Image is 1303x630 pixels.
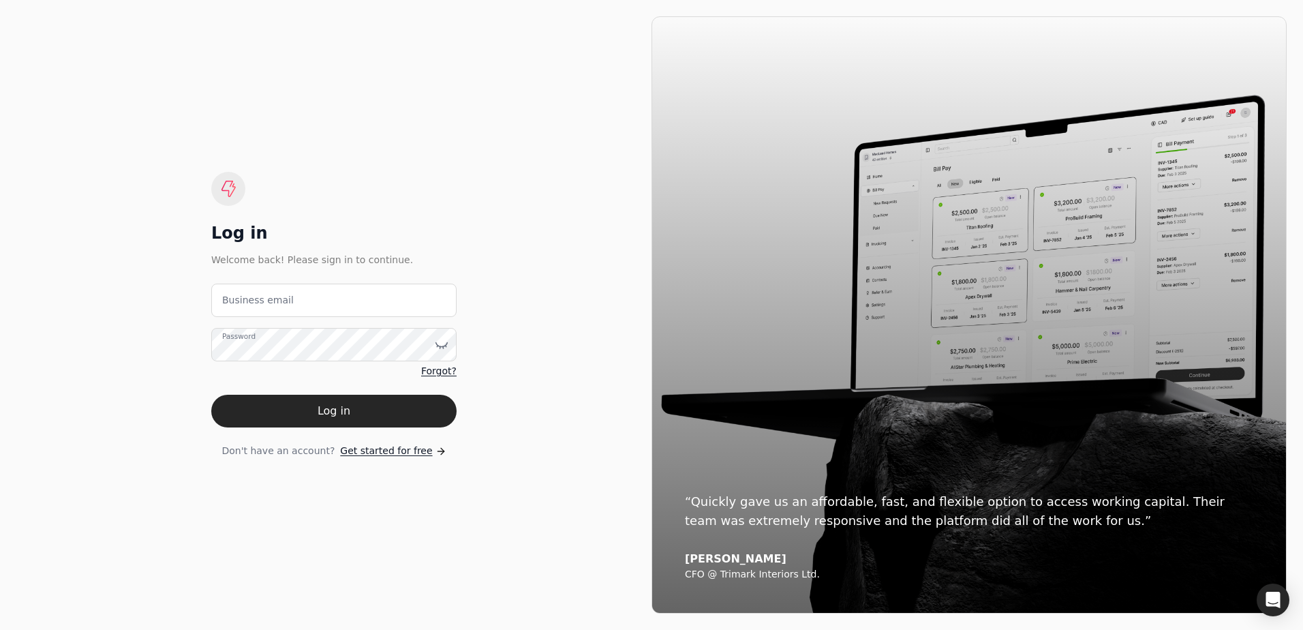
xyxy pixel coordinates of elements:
button: Log in [211,395,457,427]
div: Welcome back! Please sign in to continue. [211,252,457,267]
div: Log in [211,222,457,244]
label: Business email [222,293,294,307]
div: CFO @ Trimark Interiors Ltd. [685,569,1253,581]
a: Forgot? [421,364,457,378]
label: Password [222,331,256,342]
a: Get started for free [340,444,446,458]
span: Get started for free [340,444,432,458]
div: [PERSON_NAME] [685,552,1253,566]
div: “Quickly gave us an affordable, fast, and flexible option to access working capital. Their team w... [685,492,1253,530]
div: Open Intercom Messenger [1257,584,1289,616]
span: Don't have an account? [221,444,335,458]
